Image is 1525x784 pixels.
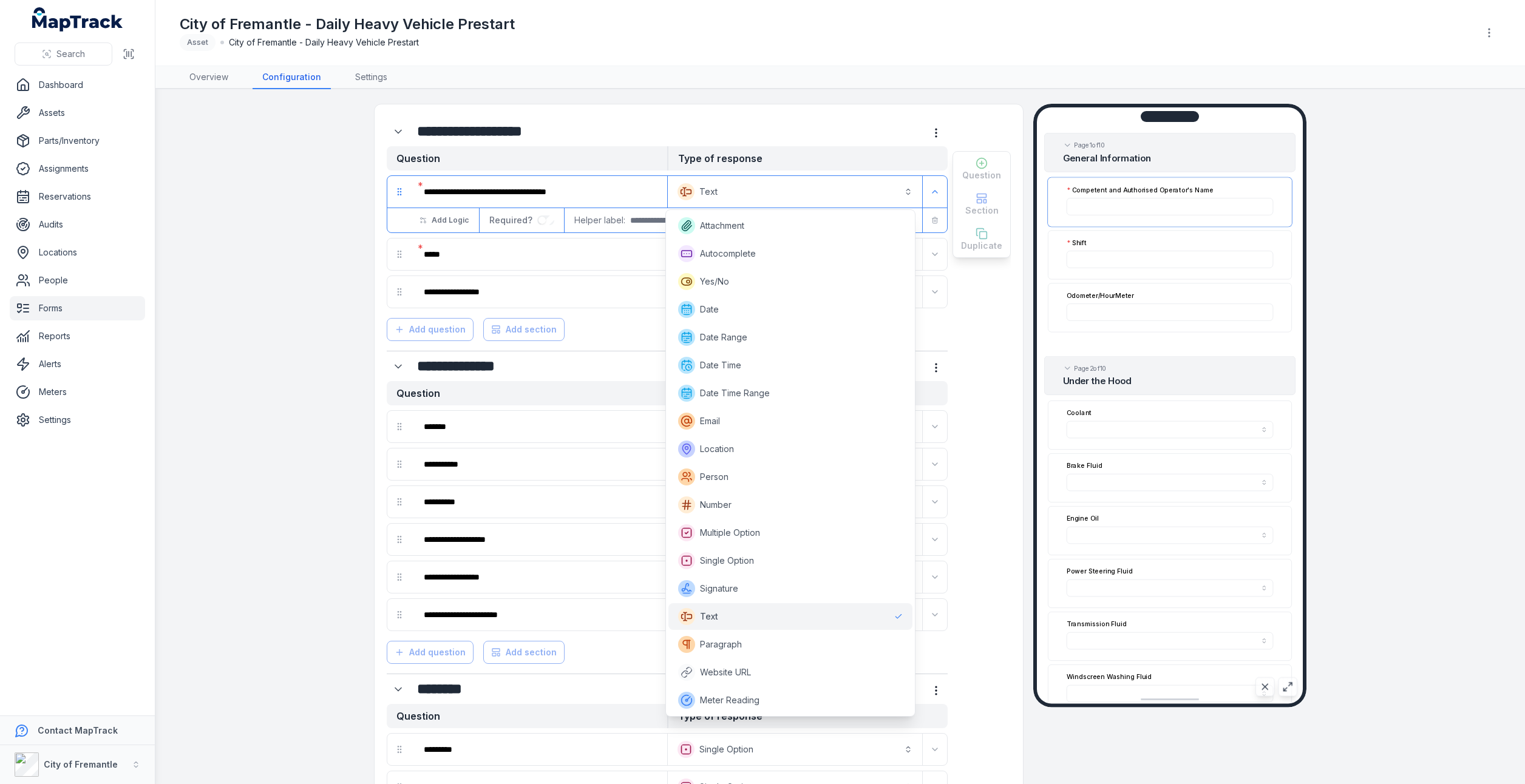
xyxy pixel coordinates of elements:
[700,666,751,678] span: Website URL
[665,209,915,717] div: Text
[537,215,554,225] input: :r1bq:-form-item-label
[700,415,720,427] span: Email
[700,583,738,595] span: Signature
[700,220,744,232] span: Attachment
[489,215,537,225] span: Required?
[700,610,718,623] span: Text
[700,275,729,288] span: Yes/No
[670,178,920,205] button: Text
[700,331,747,343] span: Date Range
[412,210,477,231] button: Add Logic
[574,214,625,226] span: Helper label:
[700,555,754,567] span: Single Option
[700,303,719,316] span: Date
[700,387,770,399] span: Date Time Range
[432,215,469,225] span: Add Logic
[700,248,756,260] span: Autocomplete
[700,359,741,371] span: Date Time
[700,471,729,483] span: Person
[700,638,742,651] span: Paragraph
[700,443,734,455] span: Location
[700,499,732,511] span: Number
[700,527,760,539] span: Multiple Option
[700,694,759,706] span: Meter Reading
